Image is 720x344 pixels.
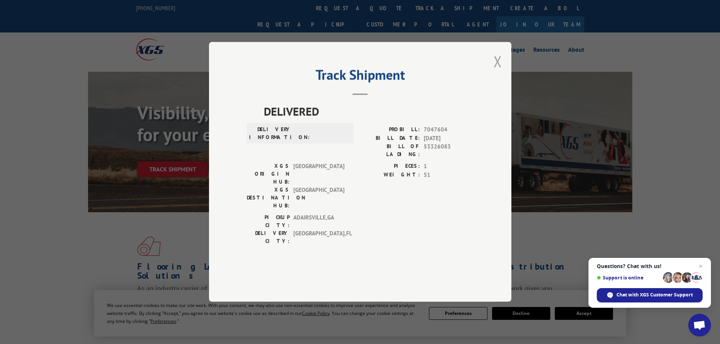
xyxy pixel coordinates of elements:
[424,162,474,171] span: 1
[597,288,703,302] div: Chat with XGS Customer Support
[293,162,344,186] span: [GEOGRAPHIC_DATA]
[424,171,474,179] span: 51
[247,214,290,230] label: PICKUP CITY:
[293,214,344,230] span: ADAIRSVILLE , GA
[264,103,474,120] span: DELIVERED
[424,143,474,159] span: 53326083
[597,263,703,269] span: Questions? Chat with us!
[696,262,705,271] span: Close chat
[293,186,344,210] span: [GEOGRAPHIC_DATA]
[360,162,420,171] label: PIECES:
[424,126,474,134] span: 7047604
[360,171,420,179] label: WEIGHT:
[424,134,474,143] span: [DATE]
[360,143,420,159] label: BILL OF LADING:
[360,126,420,134] label: PROBILL:
[494,51,502,71] button: Close modal
[247,162,290,186] label: XGS ORIGIN HUB:
[360,134,420,143] label: BILL DATE:
[247,186,290,210] label: XGS DESTINATION HUB:
[247,230,290,245] label: DELIVERY CITY:
[616,292,693,298] span: Chat with XGS Customer Support
[597,275,660,281] span: Support is online
[688,314,711,336] div: Open chat
[247,69,474,84] h2: Track Shipment
[249,126,292,142] label: DELIVERY INFORMATION:
[293,230,344,245] span: [GEOGRAPHIC_DATA] , FL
